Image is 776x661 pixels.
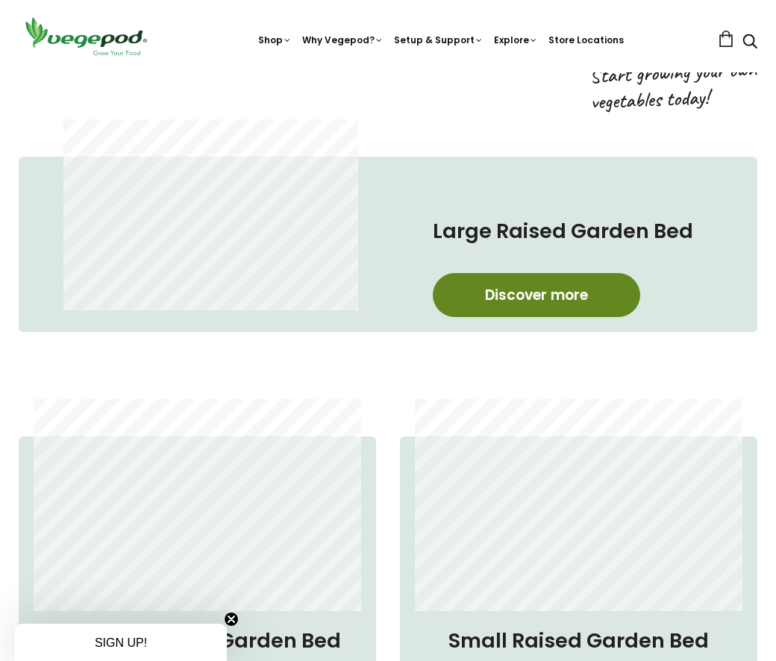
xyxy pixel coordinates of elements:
[19,15,153,57] img: Vegepod
[494,34,538,46] a: Explore
[95,636,147,649] span: SIGN UP!
[258,34,292,46] a: Shop
[224,612,239,627] button: Close teaser
[742,35,757,51] a: Search
[433,216,698,246] h4: Large Raised Garden Bed
[302,34,384,46] a: Why Vegepod?
[15,624,227,661] div: SIGN UP!Close teaser
[433,273,640,317] a: Discover more
[548,34,624,46] a: Store Locations
[394,34,484,46] a: Setup & Support
[415,626,742,656] h4: Small Raised Garden Bed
